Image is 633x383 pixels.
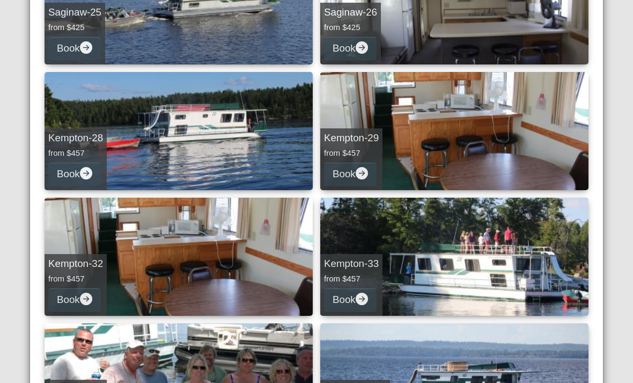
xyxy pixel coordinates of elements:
[48,258,103,270] h5: Kempton-32
[356,293,368,305] svg: arrow right circle fill
[356,167,368,179] svg: arrow right circle fill
[324,274,379,284] h6: from $457
[324,37,377,61] button: Bookarrow right circle fill
[324,23,377,32] h6: from $425
[48,288,101,312] button: Bookarrow right circle fill
[324,288,377,312] button: Bookarrow right circle fill
[48,23,101,32] h6: from $425
[48,148,103,158] h6: from $457
[80,167,92,179] svg: arrow right circle fill
[356,41,368,54] svg: arrow right circle fill
[324,258,379,270] h5: Kempton-33
[324,6,377,19] h5: Saginaw-26
[48,274,103,284] h6: from $457
[324,162,377,186] button: Bookarrow right circle fill
[48,37,101,61] button: Bookarrow right circle fill
[324,148,379,158] h6: from $457
[48,162,101,186] button: Bookarrow right circle fill
[48,132,103,144] h5: Kempton-28
[324,132,379,144] h5: Kempton-29
[80,41,92,54] svg: arrow right circle fill
[80,293,92,305] svg: arrow right circle fill
[48,6,101,19] h5: Saginaw-25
